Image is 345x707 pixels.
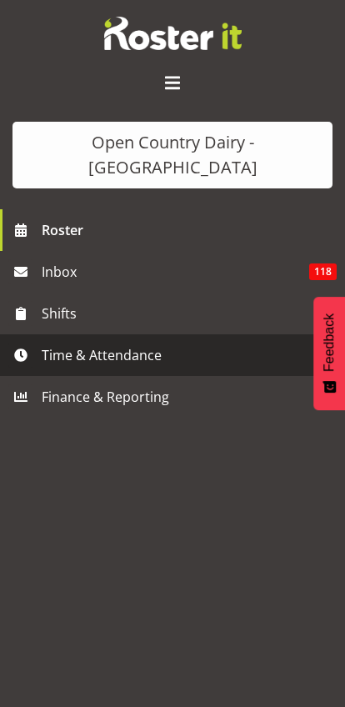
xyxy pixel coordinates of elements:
[104,17,242,50] img: Rosterit website logo
[309,263,337,280] span: 118
[313,297,345,410] button: Feedback - Show survey
[29,130,316,180] div: Open Country Dairy - [GEOGRAPHIC_DATA]
[42,259,309,284] span: Inbox
[42,218,337,243] span: Roster
[322,313,337,372] span: Feedback
[42,343,312,368] span: Time & Attendance
[42,384,312,409] span: Finance & Reporting
[42,301,312,326] span: Shifts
